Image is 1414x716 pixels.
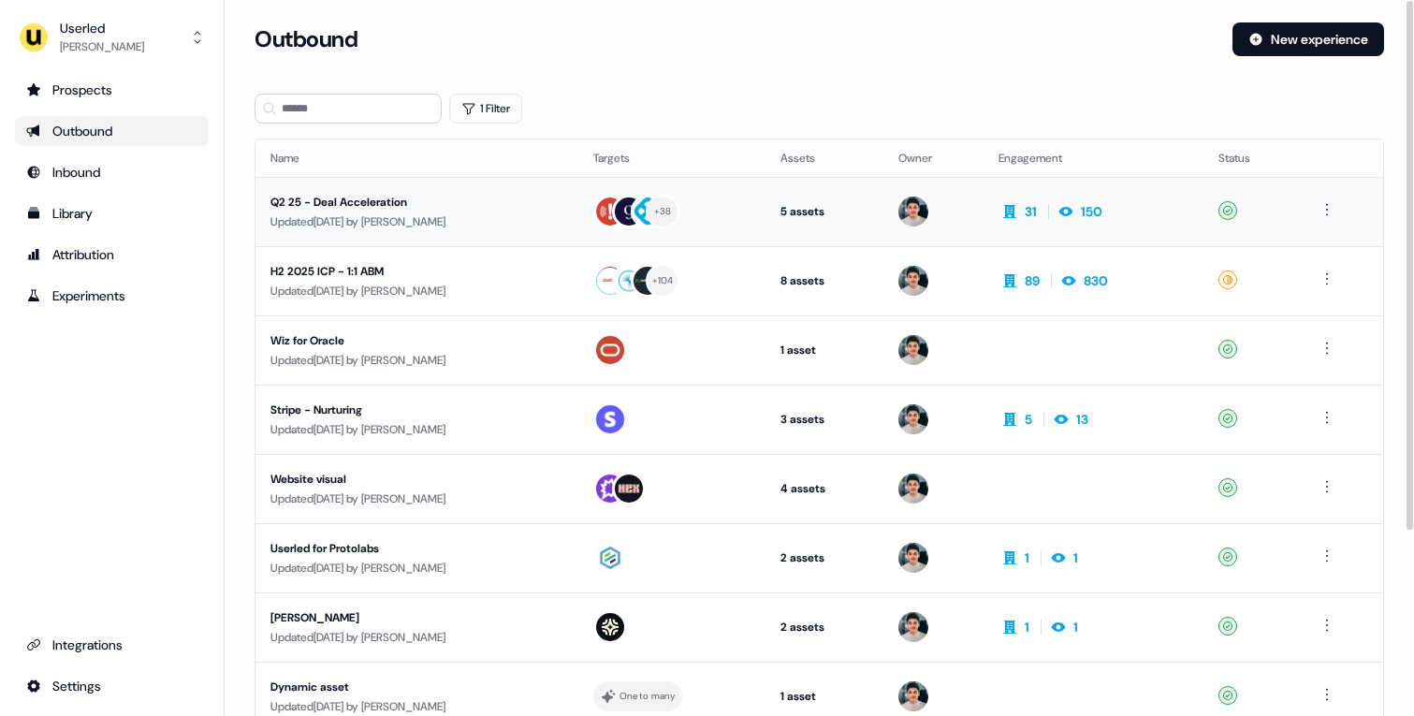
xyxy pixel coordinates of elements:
[1073,548,1078,567] div: 1
[898,612,928,642] img: Vincent
[1025,271,1040,290] div: 89
[270,331,563,350] div: Wiz for Oracle
[15,157,209,187] a: Go to Inbound
[780,202,868,221] div: 5 assets
[1081,202,1102,221] div: 150
[578,139,765,177] th: Targets
[270,401,563,419] div: Stripe - Nurturing
[780,271,868,290] div: 8 assets
[1073,618,1078,636] div: 1
[1025,202,1037,221] div: 31
[898,681,928,711] img: Vincent
[898,474,928,504] img: Vincent
[270,697,563,716] div: Updated [DATE] by [PERSON_NAME]
[26,80,197,99] div: Prospects
[449,94,522,124] button: 1 Filter
[1232,22,1384,56] button: New experience
[270,539,563,558] div: Userled for Protolabs
[270,193,563,212] div: Q2 25 - Deal Acceleration
[270,262,563,281] div: H2 2025 ICP - 1:1 ABM
[780,618,868,636] div: 2 assets
[270,608,563,627] div: [PERSON_NAME]
[26,677,197,695] div: Settings
[15,75,209,105] a: Go to prospects
[26,636,197,654] div: Integrations
[255,139,578,177] th: Name
[270,559,563,577] div: Updated [DATE] by [PERSON_NAME]
[898,543,928,573] img: Vincent
[270,420,563,439] div: Updated [DATE] by [PERSON_NAME]
[26,286,197,305] div: Experiments
[780,341,868,359] div: 1 asset
[26,204,197,223] div: Library
[15,198,209,228] a: Go to templates
[1025,410,1032,429] div: 5
[1025,548,1029,567] div: 1
[255,25,357,53] h3: Outbound
[1076,410,1088,429] div: 13
[654,203,672,220] div: + 38
[898,197,928,226] img: Vincent
[15,15,209,60] button: Userled[PERSON_NAME]
[270,628,563,647] div: Updated [DATE] by [PERSON_NAME]
[270,351,563,370] div: Updated [DATE] by [PERSON_NAME]
[898,335,928,365] img: Vincent
[270,470,563,489] div: Website visual
[270,678,563,696] div: Dynamic asset
[1025,618,1029,636] div: 1
[26,245,197,264] div: Attribution
[15,240,209,270] a: Go to attribution
[1203,139,1301,177] th: Status
[270,212,563,231] div: Updated [DATE] by [PERSON_NAME]
[780,410,868,429] div: 3 assets
[898,404,928,434] img: Vincent
[780,479,868,498] div: 4 assets
[15,116,209,146] a: Go to outbound experience
[620,688,675,705] div: One to many
[26,122,197,140] div: Outbound
[984,139,1203,177] th: Engagement
[15,630,209,660] a: Go to integrations
[15,281,209,311] a: Go to experiments
[60,37,144,56] div: [PERSON_NAME]
[765,139,883,177] th: Assets
[1084,271,1108,290] div: 830
[15,671,209,701] a: Go to integrations
[898,266,928,296] img: Vincent
[270,282,563,300] div: Updated [DATE] by [PERSON_NAME]
[883,139,984,177] th: Owner
[780,548,868,567] div: 2 assets
[270,490,563,508] div: Updated [DATE] by [PERSON_NAME]
[26,163,197,182] div: Inbound
[652,272,674,289] div: + 104
[780,687,868,706] div: 1 asset
[60,19,144,37] div: Userled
